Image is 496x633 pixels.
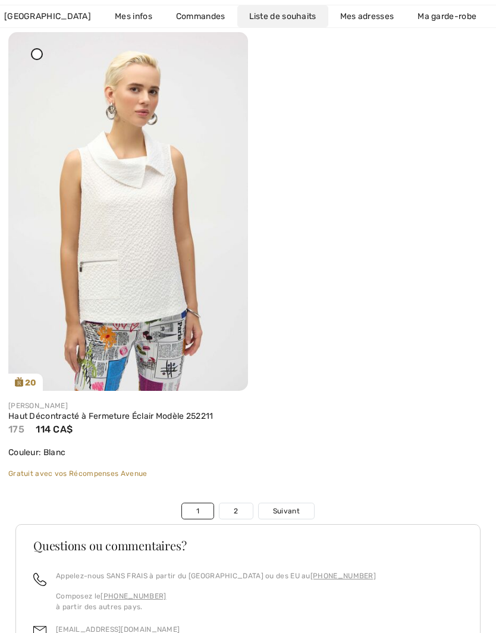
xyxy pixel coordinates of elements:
span: Suivant [273,506,300,516]
a: 1 [182,503,214,519]
span: 114 CA$ [36,424,73,435]
a: Ma garde-robe [406,5,488,27]
span: 175 [8,424,24,435]
p: Composez le à partir des autres pays. [56,591,376,612]
p: Appelez-nous SANS FRAIS à partir du [GEOGRAPHIC_DATA] ou des EU au [56,571,376,581]
img: joseph-ribkoff-tops-black_252211_2_79f6_search.jpg [8,32,248,391]
a: 2 [219,503,252,519]
div: Couleur: Blanc [8,446,248,459]
div: [PERSON_NAME] [8,400,248,411]
a: [PHONE_NUMBER] [101,592,166,600]
a: Suivant [259,503,314,519]
span: [GEOGRAPHIC_DATA] [4,10,91,23]
a: 20 [8,32,248,391]
h3: Questions ou commentaires? [33,540,463,551]
nav: Page navigation [15,503,481,519]
a: Mes adresses [328,5,406,27]
a: Mes infos [103,5,164,27]
a: Haut Décontracté à Fermeture Éclair Modèle 252211 [8,411,248,422]
a: [PHONE_NUMBER] [310,572,376,580]
a: Liste de souhaits [237,5,328,27]
div: Gratuit avec vos Récompenses Avenue [8,468,248,479]
img: call [33,573,46,586]
a: Commandes [164,5,237,27]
